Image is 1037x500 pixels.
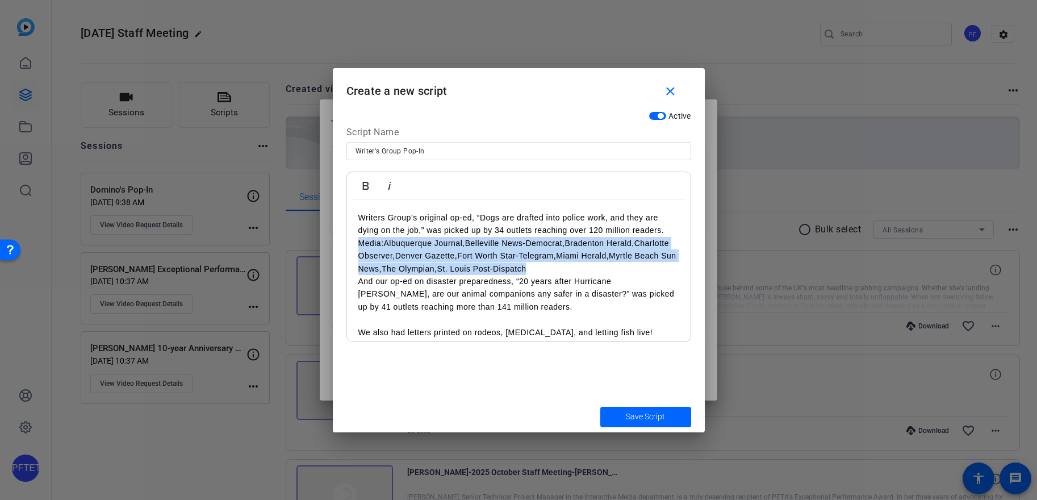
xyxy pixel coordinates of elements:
[333,68,705,105] h1: Create a new script
[395,251,455,260] a: Denver Gazette
[565,239,632,248] a: Bradenton Herald
[346,126,691,143] div: Script Name
[358,326,679,339] p: We also had letters printed on rodeos, [MEDICAL_DATA], and letting fish live!
[437,264,526,273] a: St. Louis Post-Dispatch
[358,237,679,275] p: Media: , , , , , , , , ,
[600,407,691,427] button: Save Script
[384,239,463,248] a: Albuquerque Journal
[668,111,691,120] span: Active
[356,144,682,158] input: Enter Script Name
[358,251,676,273] a: Myrtle Beach Sun News
[382,264,434,273] a: The Olympian
[556,251,606,260] a: Miami Herald
[626,411,665,423] span: Save Script
[358,211,679,237] p: Writers Group’s original op-ed, “Dogs are drafted into police work, and they are dying on the job...
[663,85,678,99] mat-icon: close
[379,174,400,197] button: Italic (Ctrl+I)
[358,275,679,313] p: And our op-ed on disaster preparedness, “20 years after Hurricane [PERSON_NAME], are our animal c...
[355,174,377,197] button: Bold (Ctrl+B)
[457,251,554,260] a: Fort Worth Star-Telegram
[465,239,563,248] a: Belleville News-Democrat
